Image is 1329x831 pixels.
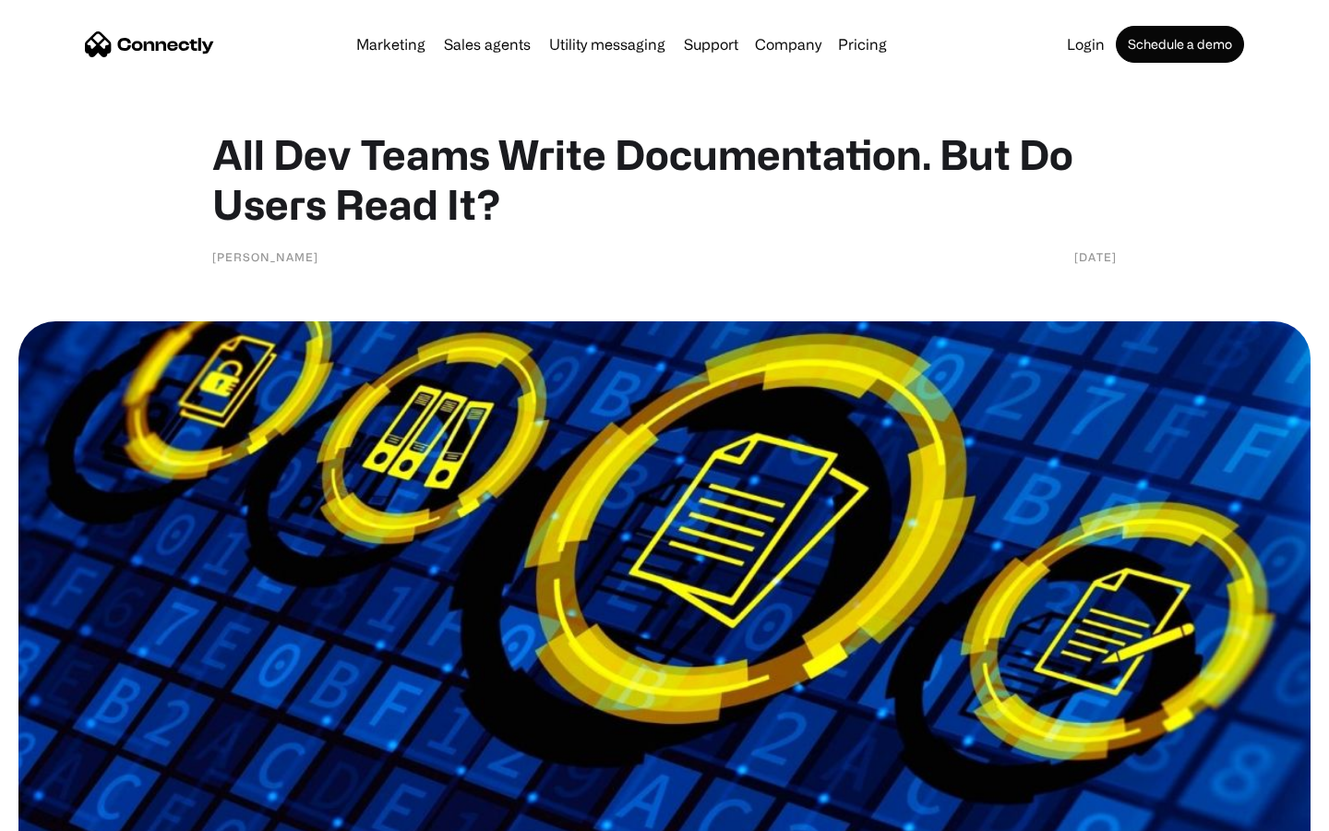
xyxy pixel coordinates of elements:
[676,37,746,52] a: Support
[1074,247,1117,266] div: [DATE]
[755,31,821,57] div: Company
[212,247,318,266] div: [PERSON_NAME]
[437,37,538,52] a: Sales agents
[349,37,433,52] a: Marketing
[212,129,1117,229] h1: All Dev Teams Write Documentation. But Do Users Read It?
[1116,26,1244,63] a: Schedule a demo
[831,37,894,52] a: Pricing
[1060,37,1112,52] a: Login
[542,37,673,52] a: Utility messaging
[37,799,111,825] ul: Language list
[18,799,111,825] aside: Language selected: English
